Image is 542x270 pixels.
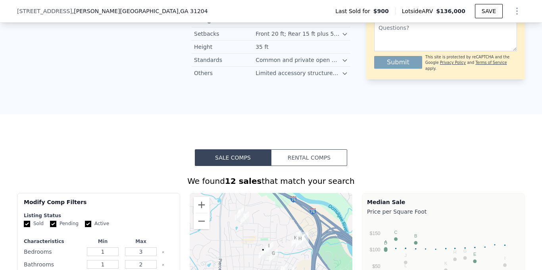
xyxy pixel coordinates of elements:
span: Lotside ARV [402,7,436,15]
text: L [404,263,407,268]
input: Active [85,221,91,227]
label: Sold [24,220,44,227]
button: Clear [161,251,165,254]
span: , GA 31204 [179,8,208,14]
text: $50 [372,264,380,269]
input: Sold [24,221,30,227]
label: Active [85,220,109,227]
div: 2169 Neal Ave [265,242,273,255]
text: H [454,250,457,255]
text: D [384,241,387,245]
div: 489 Forest Ave [291,234,300,247]
div: Characteristics [24,238,82,245]
div: This site is protected by reCAPTCHA and the Google and apply. [425,54,517,71]
span: $136,000 [436,8,465,14]
button: Zoom in [194,197,209,213]
div: Listing Status [24,212,173,219]
a: Privacy Policy [440,60,466,65]
div: 1988 Mallory Dr [293,230,302,244]
div: 2380 Kingsley Dr [240,212,249,225]
button: Submit [374,56,422,69]
div: 35 ft [256,43,270,51]
div: Common and private open spaces required. [256,56,342,64]
div: 1930 Northbrook Ave [300,232,309,245]
span: $900 [373,7,389,15]
div: 2120 Mutual Ave [269,249,278,263]
button: Rental Comps [271,149,347,166]
div: Height [194,43,256,51]
span: , [PERSON_NAME][GEOGRAPHIC_DATA] [72,7,208,15]
div: Standards [194,56,256,64]
input: Pending [50,221,56,227]
text: G [463,249,467,253]
div: Modify Comp Filters [24,198,173,212]
span: Last Sold for [335,7,373,15]
text: A [384,239,387,244]
text: J [405,253,407,258]
button: Show Options [509,3,525,19]
div: Price per Square Foot [367,206,520,217]
button: Sale Comps [195,149,271,166]
div: 2419 Kingsley Dr [235,208,244,221]
span: [STREET_ADDRESS] [17,7,72,15]
text: I [504,256,505,260]
button: Zoom out [194,213,209,229]
strong: 12 sales [225,176,262,186]
text: B [414,233,417,238]
div: We found that match your search [17,175,525,187]
text: C [394,230,398,235]
div: Min [85,238,120,245]
text: E [473,252,476,256]
button: Clear [161,263,165,266]
a: Terms of Service [475,60,507,65]
button: SAVE [475,4,503,18]
text: $150 [370,231,381,236]
div: Front 20 ft; Rear 15 ft plus 5 ft/story; Side 15 ft [256,30,342,38]
text: K [444,261,448,266]
label: Pending [50,220,79,227]
div: Others [194,69,256,77]
div: Bathrooms [24,259,82,270]
div: Max [123,238,158,245]
div: 1930 Mallory Dr [296,235,304,248]
div: Limited accessory structures; second story setback requirements. [256,69,342,77]
div: 366 Gaillard St [259,246,267,259]
div: Bedrooms [24,246,82,257]
div: Median Sale [367,198,520,206]
text: $100 [370,247,381,253]
div: Setbacks [194,30,256,38]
